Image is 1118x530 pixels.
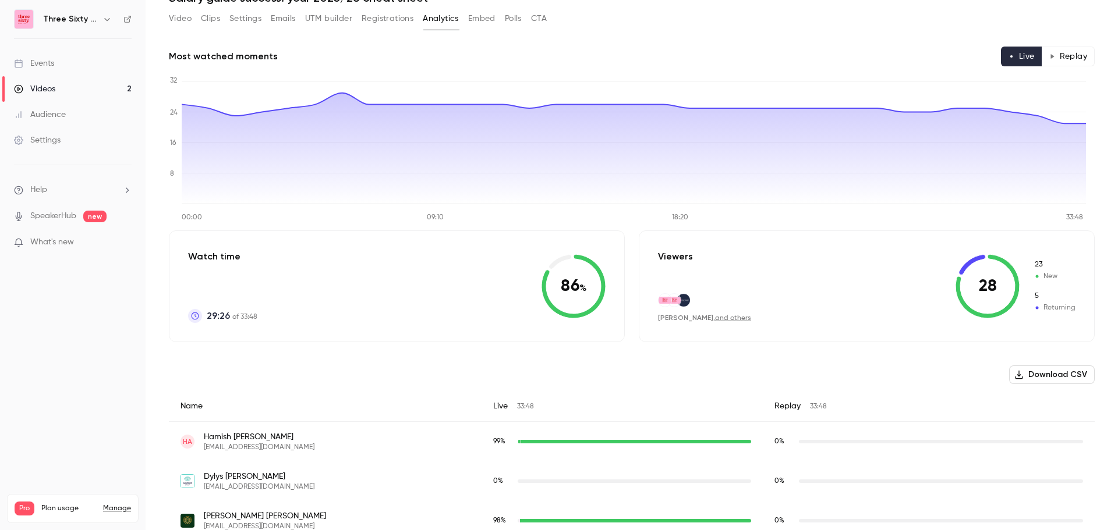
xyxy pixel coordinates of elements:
[468,9,496,28] button: Embed
[204,482,314,492] span: [EMAIL_ADDRESS][DOMAIN_NAME]
[659,297,671,303] img: threesixtydigital.com.au
[183,436,192,447] span: HA
[43,13,98,25] h6: Three Sixty Digital
[715,315,751,322] a: and others
[505,9,522,28] button: Polls
[169,461,1095,501] div: amose@windsor-group.com.au
[531,9,547,28] button: CTA
[482,391,763,422] div: Live
[14,83,55,95] div: Videos
[170,109,178,116] tspan: 24
[1034,259,1075,270] span: New
[169,49,278,63] h2: Most watched moments
[1001,47,1042,66] button: Live
[181,474,194,488] img: windsor-group.com.au
[774,438,784,445] span: 0 %
[493,436,512,447] span: Live watch time
[170,170,174,177] tspan: 8
[493,515,512,526] span: Live watch time
[493,478,503,485] span: 0 %
[774,515,793,526] span: Replay watch time
[774,476,793,486] span: Replay watch time
[1066,214,1083,221] tspan: 33:48
[204,443,314,452] span: [EMAIL_ADDRESS][DOMAIN_NAME]
[103,504,131,513] a: Manage
[774,517,784,524] span: 0 %
[672,214,688,221] tspan: 18:20
[1009,365,1095,384] button: Download CSV
[271,9,295,28] button: Emails
[493,438,505,445] span: 99 %
[305,9,352,28] button: UTM builder
[668,297,681,303] img: threesixtydigital.com.au
[30,236,74,248] span: What's new
[83,211,107,222] span: new
[517,403,534,410] span: 33:48
[1034,303,1075,313] span: Returning
[658,250,693,264] p: Viewers
[763,391,1095,422] div: Replay
[188,250,257,264] p: Watch time
[493,476,512,486] span: Live watch time
[423,9,459,28] button: Analytics
[677,294,690,307] img: montgomeryadvisory.com.au
[427,214,444,221] tspan: 09:10
[182,214,202,221] tspan: 00:00
[169,422,1095,462] div: hamishcarterannan@gmail.com
[1034,271,1075,282] span: New
[362,9,413,28] button: Registrations
[774,436,793,447] span: Replay watch time
[201,9,220,28] button: Clips
[14,58,54,69] div: Events
[810,403,827,410] span: 33:48
[170,140,176,147] tspan: 16
[204,510,326,522] span: [PERSON_NAME] [PERSON_NAME]
[1034,291,1075,301] span: Returning
[207,309,230,323] span: 29:26
[658,314,713,322] span: [PERSON_NAME]
[204,471,314,482] span: Dylys [PERSON_NAME]
[30,210,76,222] a: SpeakerHub
[170,77,177,84] tspan: 32
[169,9,192,28] button: Video
[14,109,66,120] div: Audience
[14,134,61,146] div: Settings
[1042,47,1095,66] button: Replay
[493,517,506,524] span: 98 %
[229,9,261,28] button: Settings
[658,313,751,323] div: ,
[774,478,784,485] span: 0 %
[15,501,34,515] span: Pro
[181,514,194,528] img: newworldconsulting.com.au
[207,309,257,323] p: of 33:48
[169,391,482,422] div: Name
[14,184,132,196] li: help-dropdown-opener
[41,504,96,513] span: Plan usage
[15,10,33,29] img: Three Sixty Digital
[30,184,47,196] span: Help
[204,431,314,443] span: Hamish [PERSON_NAME]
